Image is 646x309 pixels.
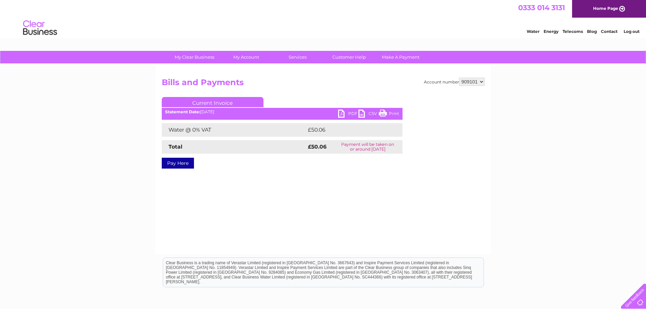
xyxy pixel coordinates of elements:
[544,29,559,34] a: Energy
[624,29,640,34] a: Log out
[358,110,379,119] a: CSV
[162,97,263,107] a: Current Invoice
[163,4,484,33] div: Clear Business is a trading name of Verastar Limited (registered in [GEOGRAPHIC_DATA] No. 3667643...
[162,78,485,91] h2: Bills and Payments
[306,123,389,137] td: £50.06
[563,29,583,34] a: Telecoms
[23,18,57,38] img: logo.png
[373,51,429,63] a: Make A Payment
[424,78,485,86] div: Account number
[270,51,326,63] a: Services
[333,140,402,154] td: Payment will be taken on or around [DATE]
[518,3,565,12] a: 0333 014 3131
[527,29,540,34] a: Water
[162,158,194,169] a: Pay Here
[601,29,618,34] a: Contact
[162,110,403,114] div: [DATE]
[218,51,274,63] a: My Account
[165,109,200,114] b: Statement Date:
[338,110,358,119] a: PDF
[308,143,327,150] strong: £50.06
[169,143,182,150] strong: Total
[587,29,597,34] a: Blog
[321,51,377,63] a: Customer Help
[167,51,222,63] a: My Clear Business
[379,110,399,119] a: Print
[162,123,306,137] td: Water @ 0% VAT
